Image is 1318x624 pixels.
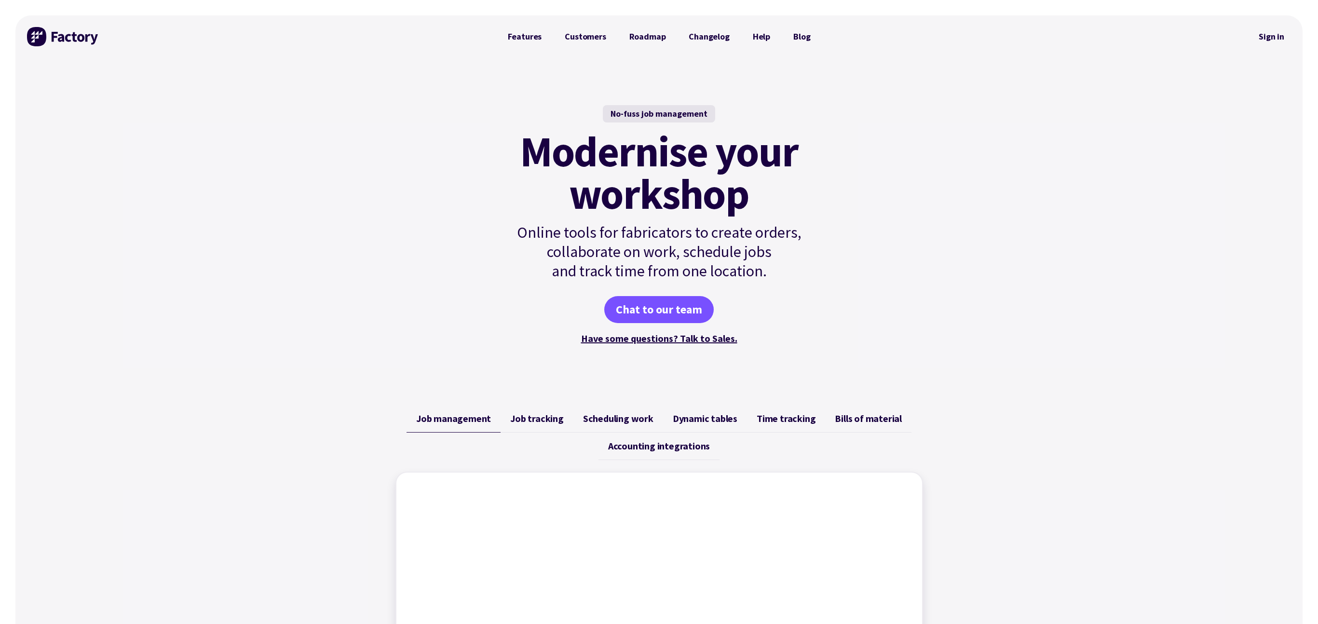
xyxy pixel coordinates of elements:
a: Help [741,27,782,46]
a: Sign in [1252,26,1291,48]
mark: Modernise your workshop [520,130,798,215]
a: Features [496,27,554,46]
p: Online tools for fabricators to create orders, collaborate on work, schedule jobs and track time ... [496,223,822,281]
nav: Primary Navigation [496,27,822,46]
a: Chat to our team [604,296,714,323]
img: Factory [27,27,99,46]
a: Have some questions? Talk to Sales. [581,332,737,344]
span: Scheduling work [583,413,653,424]
a: Changelog [677,27,741,46]
a: Blog [782,27,822,46]
span: Job management [416,413,491,424]
span: Dynamic tables [673,413,737,424]
a: Roadmap [618,27,678,46]
div: No-fuss job management [603,105,715,122]
nav: Secondary Navigation [1252,26,1291,48]
span: Accounting integrations [608,440,710,452]
a: Customers [553,27,617,46]
span: Time tracking [757,413,815,424]
span: Bills of material [835,413,902,424]
span: Job tracking [510,413,564,424]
